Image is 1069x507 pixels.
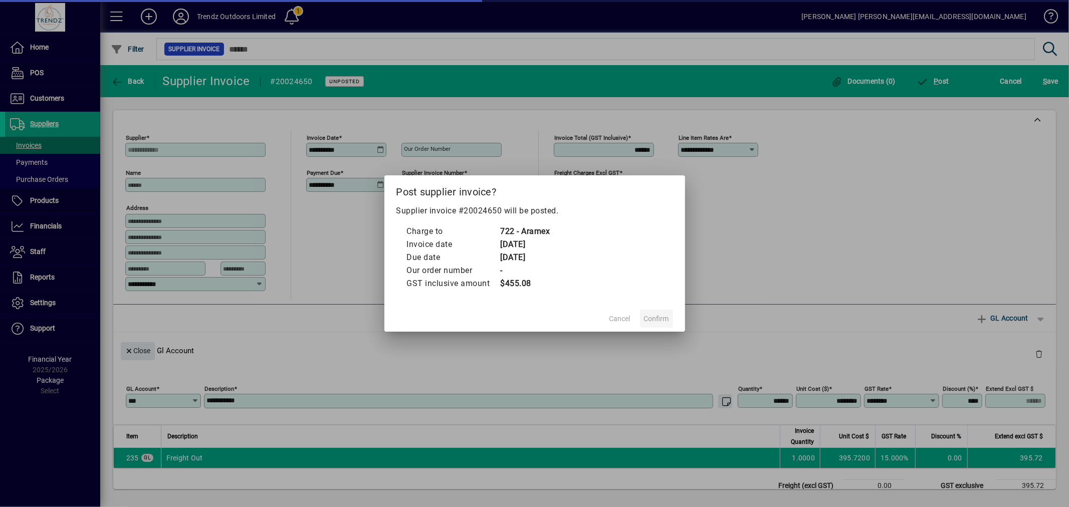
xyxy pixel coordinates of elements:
td: 722 - Aramex [500,225,550,238]
td: Our order number [406,264,500,277]
td: Invoice date [406,238,500,251]
td: [DATE] [500,251,550,264]
td: GST inclusive amount [406,277,500,290]
td: Charge to [406,225,500,238]
h2: Post supplier invoice? [384,175,685,204]
p: Supplier invoice #20024650 will be posted. [396,205,673,217]
td: - [500,264,550,277]
td: Due date [406,251,500,264]
td: $455.08 [500,277,550,290]
td: [DATE] [500,238,550,251]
